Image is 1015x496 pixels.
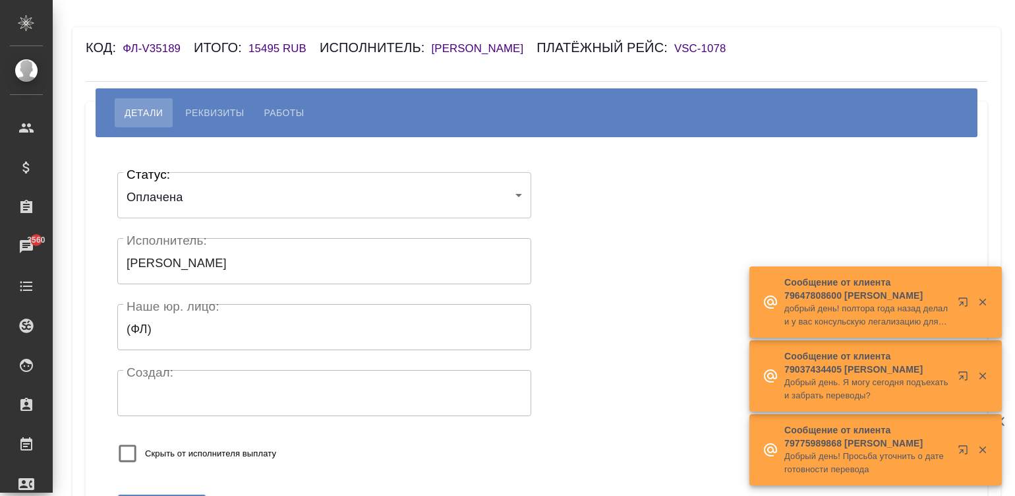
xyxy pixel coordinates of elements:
button: Закрыть [969,444,996,456]
h6: ФЛ-V35189 [123,42,194,55]
h6: Исполнитель: [320,40,432,55]
button: Закрыть [969,370,996,382]
a: [PERSON_NAME] [432,44,537,54]
p: Добрый день! Просьба уточнить о дате готовности перевода [784,450,949,476]
span: Скрыть от исполнителя выплату [145,447,276,460]
h6: 15495 RUB [248,42,320,55]
a: VSC-1078 [674,44,739,54]
p: Добрый день. Я могу сегодня подъехать и забрать переводы? [784,376,949,402]
button: Открыть в новой вкладке [950,363,981,394]
button: Открыть в новой вкладке [950,437,981,468]
span: 3560 [19,233,53,247]
a: 3560 [3,230,49,263]
p: добрый день! полтора года назад делали у вас консульскую легализацию для ОАЭ. вы еще занимаетесь эти [784,302,949,328]
p: Сообщение от клиента 79037434405 [PERSON_NAME] [784,350,949,376]
button: Открыть в новой вкладке [950,289,981,321]
h6: [PERSON_NAME] [432,42,537,55]
h6: Итого: [194,40,248,55]
span: Работы [264,105,304,121]
button: Закрыть [969,296,996,308]
h6: Код: [86,40,123,55]
p: Сообщение от клиента 79647808600 [PERSON_NAME] [784,276,949,302]
h6: Платёжный рейс: [536,40,674,55]
h6: VSC-1078 [674,42,739,55]
span: Реквизиты [185,105,244,121]
p: Сообщение от клиента 79775989868 [PERSON_NAME] [784,423,949,450]
span: Детали [125,105,163,121]
div: Оплачена [117,179,531,218]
